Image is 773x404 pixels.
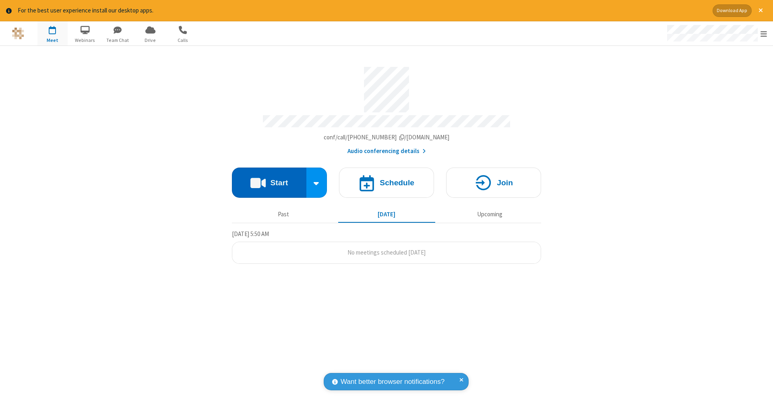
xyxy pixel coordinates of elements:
span: Calls [168,37,198,44]
button: [DATE] [338,207,435,222]
div: Start conference options [306,168,327,198]
h4: Join [497,179,513,186]
button: Audio conferencing details [347,147,426,156]
span: No meetings scheduled [DATE] [347,249,426,256]
span: Want better browser notifications? [341,377,444,387]
button: Past [235,207,332,222]
span: Drive [135,37,165,44]
button: Join [446,168,541,198]
div: Open menu [659,21,773,46]
img: QA Selenium DO NOT DELETE OR CHANGE [12,27,24,39]
span: Webinars [70,37,100,44]
button: Download App [713,4,752,17]
button: Upcoming [441,207,538,222]
section: Account details [232,61,541,155]
span: Meet [37,37,68,44]
button: Copy my meeting room linkCopy my meeting room link [324,133,450,142]
section: Today's Meetings [232,229,541,264]
button: Close alert [754,4,767,17]
span: Team Chat [103,37,133,44]
div: For the best user experience install our desktop apps. [18,6,707,15]
button: Schedule [339,168,434,198]
button: Logo [3,21,33,46]
span: Copy my meeting room link [324,133,450,141]
button: Start [232,168,306,198]
h4: Schedule [380,179,414,186]
span: [DATE] 5:50 AM [232,230,269,238]
h4: Start [270,179,288,186]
